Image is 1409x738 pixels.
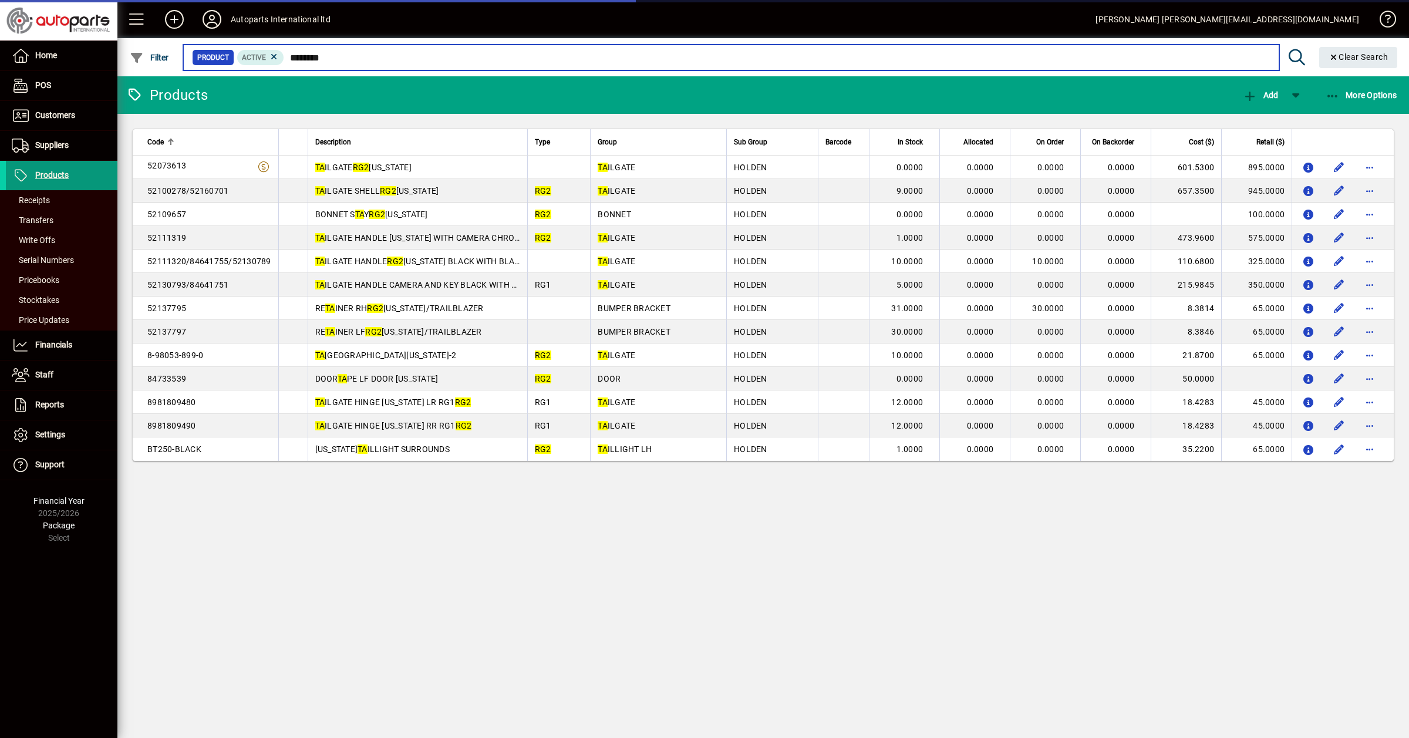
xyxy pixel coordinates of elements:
span: Barcode [825,136,851,149]
span: 0.0000 [1108,280,1135,289]
span: 0.0000 [967,327,994,336]
em: TA [325,304,335,313]
em: RG2 [365,327,382,336]
div: Products [126,86,208,105]
a: Pricebooks [6,270,117,290]
span: Sub Group [734,136,767,149]
span: ILGATE [598,233,635,242]
button: Edit [1330,205,1349,224]
div: [PERSON_NAME] [PERSON_NAME][EMAIL_ADDRESS][DOMAIN_NAME] [1095,10,1359,29]
td: 350.0000 [1221,273,1292,296]
span: 52111320/84641755/52130789 [147,257,271,266]
span: Transfers [12,215,53,225]
span: ILGATE [598,257,635,266]
span: 8981809480 [147,397,196,407]
span: 0.0000 [1108,257,1135,266]
span: Filter [130,53,169,62]
button: More options [1360,393,1379,412]
span: HOLDEN [734,186,767,196]
td: 110.6800 [1151,250,1221,273]
span: ILGATE [598,397,635,407]
td: 65.0000 [1221,437,1292,461]
span: 0.0000 [1108,233,1135,242]
em: TA [358,444,368,454]
span: 0.0000 [896,210,923,219]
span: 0.0000 [1037,163,1064,172]
em: TA [598,257,608,266]
span: RG1 [535,421,551,430]
span: HOLDEN [734,351,767,360]
span: Code [147,136,164,149]
span: 52137797 [147,327,186,336]
em: RG2 [535,210,551,219]
span: 1.0000 [896,233,923,242]
td: 45.0000 [1221,390,1292,414]
em: TA [315,351,325,360]
em: TA [598,280,608,289]
em: RG2 [387,257,403,266]
span: [GEOGRAPHIC_DATA][US_STATE]-2 [315,351,457,360]
em: RG2 [456,421,472,430]
em: TA [315,186,325,196]
span: 0.0000 [1037,327,1064,336]
span: Price Updates [12,315,69,325]
span: RG1 [535,280,551,289]
em: RG2 [535,186,551,196]
span: 0.0000 [1108,444,1135,454]
td: 45.0000 [1221,414,1292,437]
span: Reports [35,400,64,409]
span: 52073613 [147,161,186,170]
span: 30.0000 [891,327,923,336]
span: 0.0000 [1037,280,1064,289]
span: Description [315,136,351,149]
span: 0.0000 [1037,210,1064,219]
button: Edit [1330,228,1349,247]
span: ILGATE HANDLE CAMERA AND KEY BLACK WITH CHROME HANDLE [US_STATE] [315,280,642,289]
button: More options [1360,299,1379,318]
span: ILGATE HANDLE [US_STATE] WITH CAMERA CHROME HANDLE WITH KEY HOLE [315,233,625,242]
em: RG2 [535,444,551,454]
td: 18.4283 [1151,390,1221,414]
a: POS [6,71,117,100]
button: Add [156,9,193,30]
span: HOLDEN [734,374,767,383]
button: Edit [1330,369,1349,388]
span: 0.0000 [1108,186,1135,196]
div: Description [315,136,520,149]
span: 0.0000 [896,163,923,172]
button: Edit [1330,158,1349,177]
button: More options [1360,416,1379,435]
span: 0.0000 [1108,210,1135,219]
span: Package [43,521,75,530]
span: HOLDEN [734,397,767,407]
span: Customers [35,110,75,120]
span: 5.0000 [896,280,923,289]
em: TA [315,163,325,172]
em: TA [598,351,608,360]
span: 0.0000 [967,374,994,383]
td: 945.0000 [1221,179,1292,203]
div: Autoparts International ltd [231,10,331,29]
em: RG2 [535,374,551,383]
span: ILGATE HANDLE [US_STATE] BLACK WITH BLACK HANDLE KEY HOLE CAMERA HOLE [315,257,660,266]
span: 52109657 [147,210,186,219]
td: 657.3500 [1151,179,1221,203]
span: Cost ($) [1189,136,1214,149]
td: 100.0000 [1221,203,1292,226]
em: TA [338,374,348,383]
span: ILLIGHT LH [598,444,652,454]
span: BUMPER BRACKET [598,327,670,336]
span: Stocktakes [12,295,59,305]
div: Group [598,136,719,149]
div: Sub Group [734,136,811,149]
span: 0.0000 [967,351,994,360]
em: TA [355,210,365,219]
span: POS [35,80,51,90]
a: Price Updates [6,310,117,330]
span: On Backorder [1092,136,1134,149]
em: TA [315,280,325,289]
a: Receipts [6,190,117,210]
button: More options [1360,440,1379,459]
button: Edit [1330,346,1349,365]
span: HOLDEN [734,233,767,242]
